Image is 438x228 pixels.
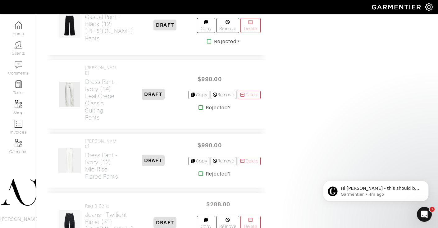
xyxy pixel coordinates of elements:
[199,198,237,211] span: $288.00
[197,18,215,33] a: Copy
[59,81,80,107] img: SuRUK8nk9QdJbwPAriqZEhVp
[417,207,432,222] iframe: Intercom live chat
[214,38,239,45] strong: Rejected?
[430,207,435,212] span: 1
[58,148,81,174] img: 4xpcrJHZnkspFPiFHp9a6Qs7
[85,65,118,76] h4: [PERSON_NAME]
[191,139,228,152] span: $990.00
[206,170,231,178] strong: Rejected?
[85,13,133,42] h2: Casual Pant - Black (12) [PERSON_NAME] Pants
[153,217,176,228] span: DRAFT
[314,168,438,211] iframe: Intercom notifications message
[15,41,22,49] img: clients-icon-6bae9207a08558b7cb47a8932f037763ab4055f8c8b6bfacd5dc20c3e0201464.png
[15,21,22,29] img: dashboard-icon-dbcd8f5a0b271acd01030246c82b418ddd0df26cd7fceb0bd07c9910d44c42f6.png
[15,80,22,88] img: reminder-icon-8004d30b9f0a5d33ae49ab947aed9ed385cf756f9e5892f1edd6e32f2345188e.png
[85,152,118,180] h2: Dress Pant - Ivory (12) Mid-rise flared pants
[240,18,261,33] a: Delete
[85,139,118,180] a: [PERSON_NAME] Dress Pant - Ivory (12)Mid-rise flared pants
[369,2,425,12] img: garmentier-logo-header-white-b43fb05a5012e4ada735d5af1a66efaba907eab6374d6393d1fbf88cb4ef424d.png
[59,12,80,38] img: gCiphybid52CVzg31HGppyEm
[238,91,261,99] a: Delete
[189,157,209,165] a: Copy
[211,157,236,165] a: Remove
[142,89,164,100] span: DRAFT
[206,104,231,112] strong: Rejected?
[142,155,164,166] span: DRAFT
[211,91,236,99] a: Remove
[85,203,133,209] h4: rag & bone
[191,72,228,86] span: $990.00
[238,157,261,165] a: Delete
[189,91,209,99] a: Copy
[15,61,22,69] img: comment-icon-a0a6a9ef722e966f86d9cbdc48e553b5cf19dbc54f86b18d962a5391bc8f6eb6.png
[85,139,118,149] h4: [PERSON_NAME]
[153,20,176,30] span: DRAFT
[85,65,118,121] a: [PERSON_NAME] Dress Pant - Ivory (14)Leaf Crepe Classic Suiting Pants
[85,78,118,121] h2: Dress Pant - Ivory (14) Leaf Crepe Classic Suiting Pants
[425,3,433,11] img: gear-icon-white-bd11855cb880d31180b6d7d6211b90ccbf57a29d726f0c71d8c61bd08dd39cc2.png
[85,6,133,42] a: rag & bone Casual Pant - Black (12)[PERSON_NAME] Pants
[15,139,22,147] img: garments-icon-b7da505a4dc4fd61783c78ac3ca0ef83fa9d6f193b1c9dc38574b1d14d53ca28.png
[217,18,239,33] a: Remove
[15,120,22,128] img: orders-icon-0abe47150d42831381b5fb84f609e132dff9fe21cb692f30cb5eec754e2cba89.png
[15,100,22,108] img: garments-icon-b7da505a4dc4fd61783c78ac3ca0ef83fa9d6f193b1c9dc38574b1d14d53ca28.png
